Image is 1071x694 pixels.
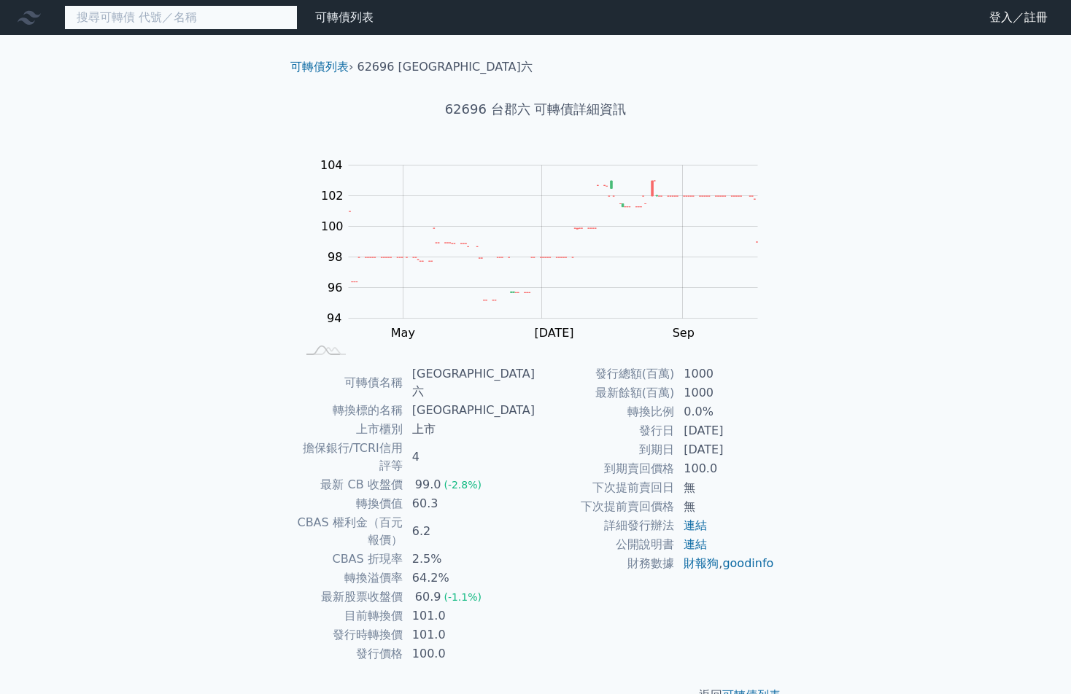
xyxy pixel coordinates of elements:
td: 1000 [675,364,775,383]
td: 可轉債名稱 [296,364,403,401]
div: 99.0 [412,476,444,494]
td: 目前轉換價 [296,607,403,625]
a: 登入／註冊 [978,6,1059,29]
span: (-2.8%) [444,479,482,491]
li: › [290,58,353,76]
td: 無 [675,497,775,516]
td: 到期日 [535,440,675,459]
li: 62696 [GEOGRAPHIC_DATA]六 [357,58,533,76]
tspan: 102 [321,189,344,203]
td: 64.2% [403,569,535,588]
td: 最新 CB 收盤價 [296,475,403,494]
td: 4 [403,439,535,475]
td: 上市 [403,420,535,439]
td: 6.2 [403,513,535,550]
td: 100.0 [403,644,535,663]
td: 發行總額(百萬) [535,364,675,383]
td: , [675,554,775,573]
td: 發行日 [535,421,675,440]
tspan: 104 [320,158,343,172]
td: 60.3 [403,494,535,513]
td: 財務數據 [535,554,675,573]
td: 0.0% [675,402,775,421]
a: 連結 [684,518,707,532]
a: 連結 [684,537,707,551]
a: goodinfo [722,556,773,570]
td: [DATE] [675,440,775,459]
td: 最新餘額(百萬) [535,383,675,402]
tspan: 96 [328,281,342,295]
a: 可轉債列表 [290,60,349,74]
span: (-1.1%) [444,591,482,603]
tspan: [DATE] [534,326,573,340]
td: 轉換溢價率 [296,569,403,588]
td: 詳細發行辦法 [535,516,675,535]
td: 100.0 [675,459,775,478]
td: [DATE] [675,421,775,440]
h1: 62696 台郡六 可轉債詳細資訊 [279,99,792,120]
td: 下次提前賣回價格 [535,497,675,516]
a: 財報狗 [684,556,719,570]
td: 最新股票收盤價 [296,588,403,607]
td: 101.0 [403,625,535,644]
td: 1000 [675,383,775,402]
td: CBAS 折現率 [296,550,403,569]
td: 轉換比例 [535,402,675,421]
td: 無 [675,478,775,497]
div: 60.9 [412,588,444,606]
g: Chart [313,158,780,340]
td: 公開說明書 [535,535,675,554]
td: 到期賣回價格 [535,459,675,478]
tspan: 94 [327,311,341,325]
td: 發行價格 [296,644,403,663]
td: [GEOGRAPHIC_DATA]六 [403,364,535,401]
input: 搜尋可轉債 代號／名稱 [64,5,298,30]
td: 下次提前賣回日 [535,478,675,497]
td: 轉換標的名稱 [296,401,403,420]
tspan: 98 [328,250,342,264]
tspan: 100 [321,219,344,233]
td: [GEOGRAPHIC_DATA] [403,401,535,420]
td: 擔保銀行/TCRI信用評等 [296,439,403,475]
td: 2.5% [403,550,535,569]
td: 發行時轉換價 [296,625,403,644]
td: 轉換價值 [296,494,403,513]
tspan: May [391,326,415,340]
td: 上市櫃別 [296,420,403,439]
td: CBAS 權利金（百元報價） [296,513,403,550]
td: 101.0 [403,607,535,625]
a: 可轉債列表 [315,10,374,24]
tspan: Sep [673,326,695,340]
